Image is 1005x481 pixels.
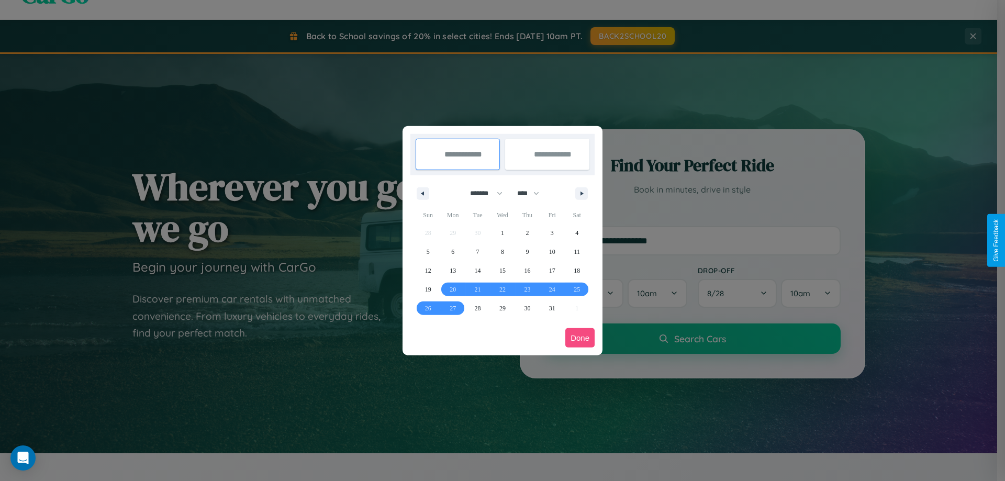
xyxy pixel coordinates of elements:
span: 22 [499,280,506,299]
button: 27 [440,299,465,318]
div: Give Feedback [992,219,1000,262]
span: 26 [425,299,431,318]
button: 23 [515,280,540,299]
span: Thu [515,207,540,223]
span: 18 [574,261,580,280]
span: 3 [551,223,554,242]
span: 14 [475,261,481,280]
div: Open Intercom Messenger [10,445,36,471]
span: Fri [540,207,564,223]
button: 12 [416,261,440,280]
span: 16 [524,261,530,280]
button: Done [565,328,595,348]
span: 5 [427,242,430,261]
button: 21 [465,280,490,299]
button: 25 [565,280,589,299]
button: 13 [440,261,465,280]
span: Mon [440,207,465,223]
span: 17 [549,261,555,280]
span: Sun [416,207,440,223]
span: 30 [524,299,530,318]
button: 18 [565,261,589,280]
button: 17 [540,261,564,280]
button: 19 [416,280,440,299]
span: 27 [450,299,456,318]
span: Wed [490,207,515,223]
span: 15 [499,261,506,280]
button: 11 [565,242,589,261]
span: 20 [450,280,456,299]
span: 11 [574,242,580,261]
button: 5 [416,242,440,261]
span: 13 [450,261,456,280]
button: 3 [540,223,564,242]
button: 9 [515,242,540,261]
span: 21 [475,280,481,299]
span: 23 [524,280,530,299]
span: Tue [465,207,490,223]
button: 29 [490,299,515,318]
span: 4 [575,223,578,242]
span: 31 [549,299,555,318]
span: 1 [501,223,504,242]
span: 29 [499,299,506,318]
span: 25 [574,280,580,299]
button: 2 [515,223,540,242]
button: 15 [490,261,515,280]
span: 28 [475,299,481,318]
span: 6 [451,242,454,261]
span: 8 [501,242,504,261]
button: 22 [490,280,515,299]
button: 16 [515,261,540,280]
button: 24 [540,280,564,299]
button: 7 [465,242,490,261]
button: 10 [540,242,564,261]
button: 8 [490,242,515,261]
button: 30 [515,299,540,318]
span: 12 [425,261,431,280]
button: 28 [465,299,490,318]
span: 7 [476,242,479,261]
span: Sat [565,207,589,223]
button: 1 [490,223,515,242]
button: 26 [416,299,440,318]
button: 14 [465,261,490,280]
span: 9 [526,242,529,261]
button: 6 [440,242,465,261]
span: 2 [526,223,529,242]
button: 20 [440,280,465,299]
span: 10 [549,242,555,261]
span: 24 [549,280,555,299]
button: 4 [565,223,589,242]
button: 31 [540,299,564,318]
span: 19 [425,280,431,299]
